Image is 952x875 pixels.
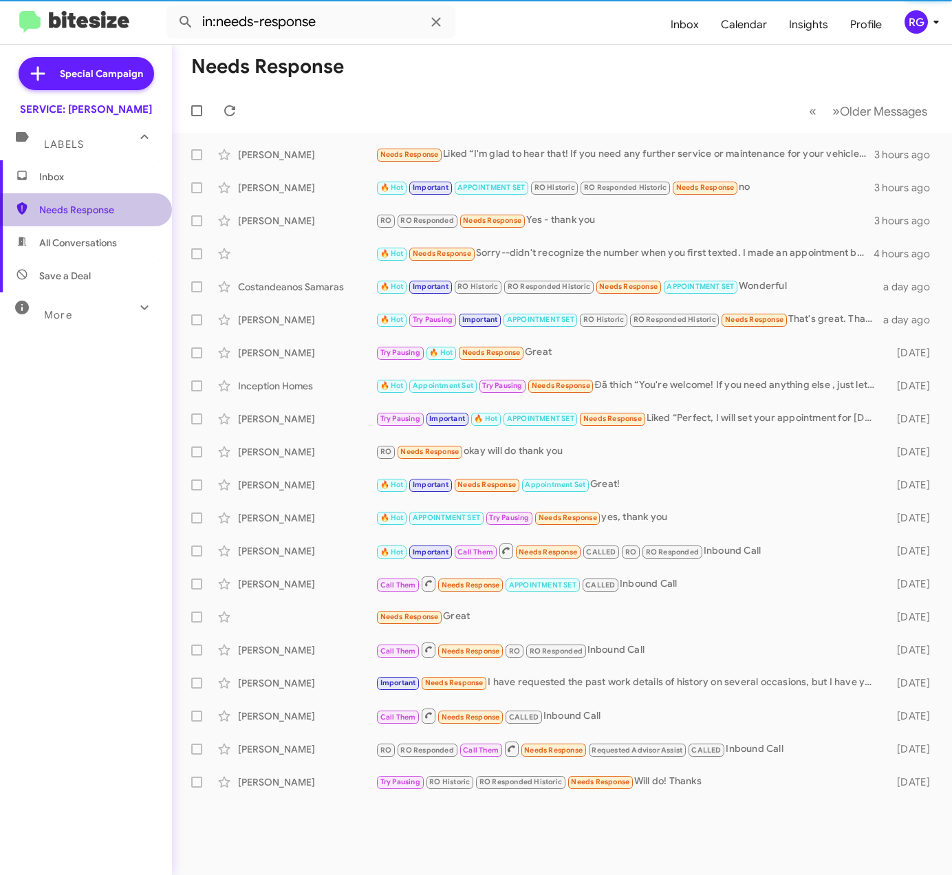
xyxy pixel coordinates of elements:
div: a day ago [883,280,941,294]
div: Inbound Call [376,641,883,658]
span: Requested Advisor Assist [592,746,682,755]
span: APPOINTMENT SET [509,581,576,590]
a: Inbox [660,5,710,45]
span: Important [462,315,498,324]
span: APPOINTMENT SET [667,282,734,291]
span: Needs Response [463,216,521,225]
div: [PERSON_NAME] [238,676,376,690]
nav: Page navigation example [801,97,935,125]
a: Profile [839,5,893,45]
span: Try Pausing [413,315,453,324]
div: [PERSON_NAME] [238,346,376,360]
span: Inbox [39,170,156,184]
span: 🔥 Hot [380,183,404,192]
div: [DATE] [883,478,941,492]
a: Insights [778,5,839,45]
span: Needs Response [442,647,500,656]
div: Inbound Call [376,707,883,724]
span: Calendar [710,5,778,45]
span: « [809,102,816,120]
div: [PERSON_NAME] [238,511,376,525]
span: Needs Response [457,480,516,489]
span: Needs Response [442,713,500,722]
span: Needs Response [583,414,642,423]
span: APPOINTMENT SET [507,414,574,423]
span: Important [413,548,448,557]
span: More [44,309,72,321]
span: Needs Response [532,381,590,390]
span: Special Campaign [60,67,143,80]
span: Try Pausing [380,414,420,423]
span: Needs Response [39,203,156,217]
button: Next [824,97,935,125]
div: 4 hours ago [874,247,941,261]
div: [DATE] [883,709,941,723]
div: RG [905,10,928,34]
span: APPOINTMENT SET [457,183,525,192]
div: [DATE] [883,610,941,624]
div: [PERSON_NAME] [238,775,376,789]
span: RO Responded [646,548,699,557]
span: Needs Response [442,581,500,590]
span: All Conversations [39,236,117,250]
span: APPOINTMENT SET [413,513,480,522]
div: [PERSON_NAME] [238,709,376,723]
span: RO [625,548,636,557]
span: Important [429,414,465,423]
div: [PERSON_NAME] [238,643,376,657]
div: [PERSON_NAME] [238,577,376,591]
span: 🔥 Hot [474,414,497,423]
div: 3 hours ago [874,181,941,195]
span: RO [509,647,520,656]
span: 🔥 Hot [380,548,404,557]
div: [PERSON_NAME] [238,412,376,426]
span: Important [413,282,448,291]
span: 🔥 Hot [380,480,404,489]
div: [PERSON_NAME] [238,148,376,162]
div: Sorry--didn't recognize the number when you first texted. I made an appointment by phone. Thanks. [376,246,874,261]
div: a day ago [883,313,941,327]
span: CALLED [586,548,616,557]
input: Search [166,6,455,39]
span: RO Historic [457,282,498,291]
span: Needs Response [380,612,439,621]
span: RO [380,216,391,225]
div: Great [376,609,883,625]
span: Older Messages [840,104,927,119]
span: Needs Response [571,777,629,786]
span: RO Responded [530,647,583,656]
div: That's great. Thanks. [376,312,883,327]
span: RO [380,447,391,456]
div: Đã thích “You're welcome! If you need anything else , just let me know. Have a great day!” [376,378,883,393]
div: [DATE] [883,775,941,789]
div: Great [376,345,883,360]
div: 3 hours ago [874,148,941,162]
span: RO Historic [534,183,575,192]
span: CALLED [691,746,721,755]
span: Needs Response [413,249,471,258]
span: 🔥 Hot [380,381,404,390]
div: okay will do thank you [376,444,883,460]
span: CALLED [509,713,539,722]
div: [DATE] [883,346,941,360]
div: [PERSON_NAME] [238,313,376,327]
span: Call Them [457,548,493,557]
span: RO Historic [429,777,470,786]
div: [PERSON_NAME] [238,478,376,492]
div: [DATE] [883,643,941,657]
span: Needs Response [425,678,484,687]
span: Needs Response [599,282,658,291]
button: Previous [801,97,825,125]
div: [DATE] [883,544,941,558]
div: Inception Homes [238,379,376,393]
span: Needs Response [539,513,597,522]
div: [DATE] [883,742,941,756]
div: [DATE] [883,511,941,525]
span: Labels [44,138,84,151]
span: 🔥 Hot [380,315,404,324]
span: Call Them [380,647,416,656]
span: Needs Response [519,548,577,557]
span: Call Them [380,713,416,722]
span: RO Responded Historic [479,777,562,786]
